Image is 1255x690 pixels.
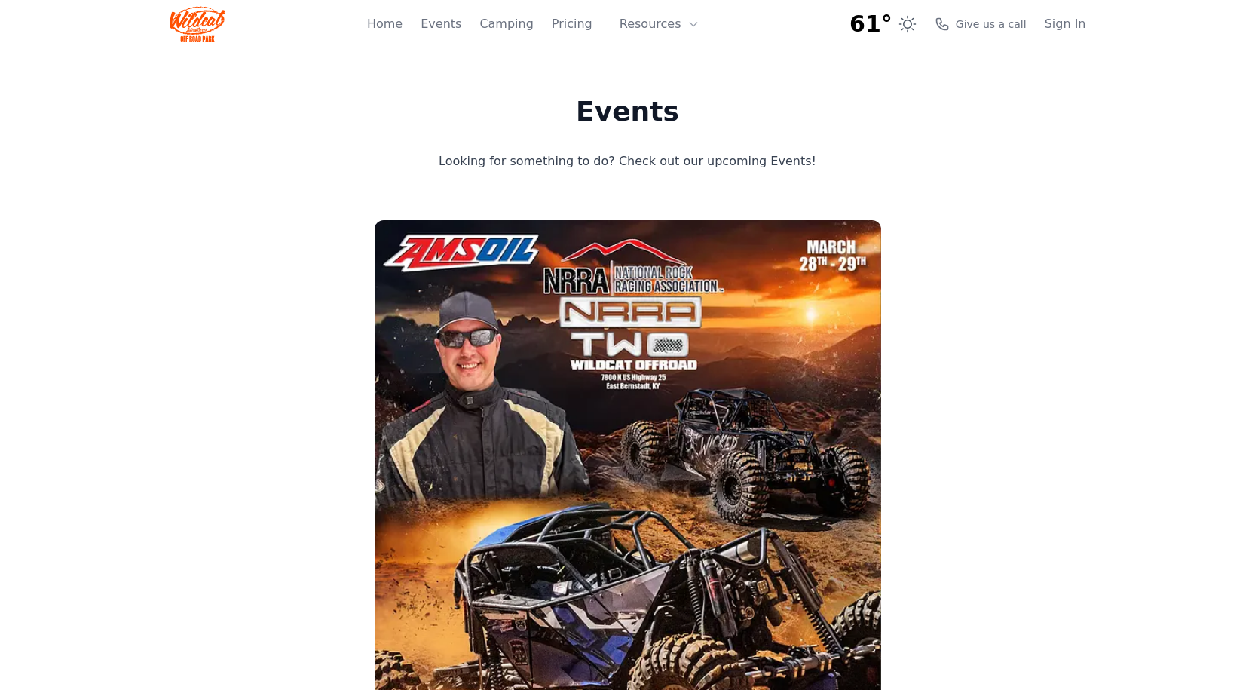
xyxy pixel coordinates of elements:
[552,15,592,33] a: Pricing
[956,17,1027,32] span: Give us a call
[378,97,877,127] h1: Events
[421,15,461,33] a: Events
[479,15,533,33] a: Camping
[935,17,1027,32] a: Give us a call
[170,6,226,42] img: Wildcat Logo
[1045,15,1086,33] a: Sign In
[611,9,709,39] button: Resources
[849,11,892,38] span: 61°
[367,15,403,33] a: Home
[378,151,877,172] p: Looking for something to do? Check out our upcoming Events!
